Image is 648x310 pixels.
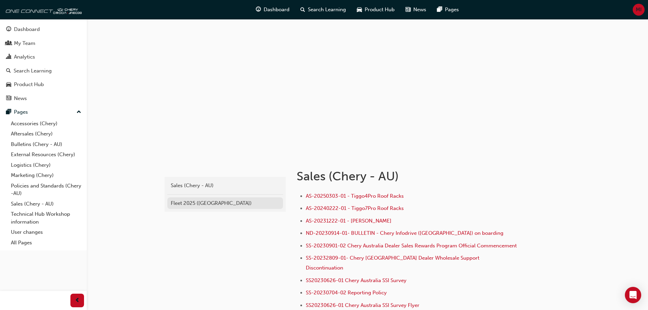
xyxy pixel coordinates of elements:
[8,199,84,209] a: Sales (Chery - AU)
[256,5,261,14] span: guage-icon
[6,109,11,115] span: pages-icon
[264,6,289,14] span: Dashboard
[250,3,295,17] a: guage-iconDashboard
[306,218,392,224] a: AS-20231222-01 - [PERSON_NAME]
[306,205,404,211] a: AS-20240222-01 - Tiggo7Pro Roof Racks
[3,37,84,50] a: My Team
[297,169,520,184] h1: Sales (Chery - AU)
[6,27,11,33] span: guage-icon
[14,39,35,47] div: My Team
[14,108,28,116] div: Pages
[633,4,645,16] button: MI
[171,182,280,190] div: Sales (Chery - AU)
[306,243,517,249] a: SS-20230901-02 Chery Australia Dealer Sales Rewards Program Official Commencement
[3,106,84,118] button: Pages
[306,277,406,283] a: SS20230626-01 Chery Australia SSI Survey
[14,53,35,61] div: Analytics
[306,290,387,296] a: SS-20230704-02 Reporting Policy
[306,193,404,199] a: AS-20250303-01 - Tiggo4Pro Roof Racks
[14,67,52,75] div: Search Learning
[14,81,44,88] div: Product Hub
[3,65,84,77] a: Search Learning
[8,139,84,150] a: Bulletins (Chery - AU)
[75,296,80,305] span: prev-icon
[8,160,84,170] a: Logistics (Chery)
[8,209,84,227] a: Technical Hub Workshop information
[306,302,419,308] a: SS20230626-01 Chery Australia SSI Survey Flyer
[8,170,84,181] a: Marketing (Chery)
[8,149,84,160] a: External Resources (Chery)
[14,95,27,102] div: News
[171,199,280,207] div: Fleet 2025 ([GEOGRAPHIC_DATA])
[405,5,411,14] span: news-icon
[636,6,642,14] span: MI
[167,180,283,192] a: Sales (Chery - AU)
[8,238,84,248] a: All Pages
[306,255,481,271] a: SS-20232809-01- Chery [GEOGRAPHIC_DATA] Dealer Wholesale Support Discontinuation
[400,3,432,17] a: news-iconNews
[8,118,84,129] a: Accessories (Chery)
[3,78,84,91] a: Product Hub
[8,181,84,199] a: Policies and Standards (Chery -AU)
[437,5,442,14] span: pages-icon
[357,5,362,14] span: car-icon
[351,3,400,17] a: car-iconProduct Hub
[3,22,84,106] button: DashboardMy TeamAnalyticsSearch LearningProduct HubNews
[413,6,426,14] span: News
[432,3,464,17] a: pages-iconPages
[3,92,84,105] a: News
[295,3,351,17] a: search-iconSearch Learning
[306,230,503,236] a: ND-20230914-01- BULLETIN - Chery Infodrive ([GEOGRAPHIC_DATA]) on boarding
[308,6,346,14] span: Search Learning
[3,51,84,63] a: Analytics
[6,54,11,60] span: chart-icon
[6,96,11,102] span: news-icon
[6,40,11,47] span: people-icon
[445,6,459,14] span: Pages
[3,3,82,16] img: oneconnect
[167,197,283,209] a: Fleet 2025 ([GEOGRAPHIC_DATA])
[6,82,11,88] span: car-icon
[300,5,305,14] span: search-icon
[365,6,395,14] span: Product Hub
[14,26,40,33] div: Dashboard
[8,129,84,139] a: Aftersales (Chery)
[625,287,641,303] div: Open Intercom Messenger
[8,227,84,238] a: User changes
[3,23,84,36] a: Dashboard
[77,108,81,117] span: up-icon
[6,68,11,74] span: search-icon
